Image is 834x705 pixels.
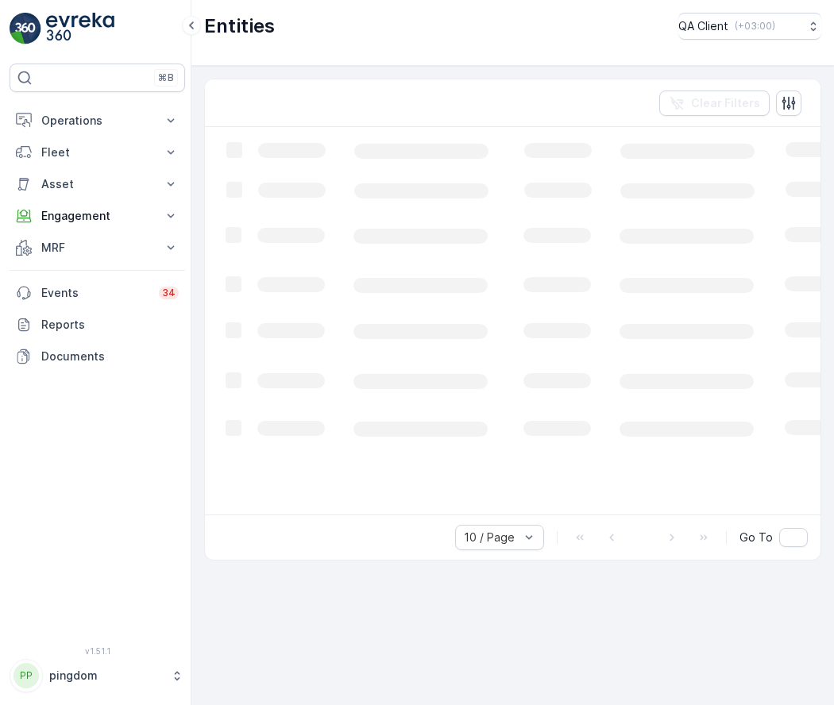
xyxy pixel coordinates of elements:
[10,13,41,44] img: logo
[14,663,39,688] div: PP
[691,95,760,111] p: Clear Filters
[49,668,163,684] p: pingdom
[659,91,770,116] button: Clear Filters
[204,13,275,39] p: Entities
[735,20,775,33] p: ( +03:00 )
[41,285,149,301] p: Events
[41,349,179,364] p: Documents
[10,105,185,137] button: Operations
[678,13,821,40] button: QA Client(+03:00)
[739,530,773,545] span: Go To
[158,71,174,84] p: ⌘B
[41,176,153,192] p: Asset
[41,240,153,256] p: MRF
[10,200,185,232] button: Engagement
[41,208,153,224] p: Engagement
[10,232,185,264] button: MRF
[162,287,176,299] p: 34
[41,144,153,160] p: Fleet
[10,309,185,341] a: Reports
[46,13,114,44] img: logo_light-DOdMpM7g.png
[10,277,185,309] a: Events34
[41,317,179,333] p: Reports
[678,18,728,34] p: QA Client
[10,341,185,372] a: Documents
[10,646,185,656] span: v 1.51.1
[10,168,185,200] button: Asset
[10,659,185,692] button: PPpingdom
[10,137,185,168] button: Fleet
[41,113,153,129] p: Operations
